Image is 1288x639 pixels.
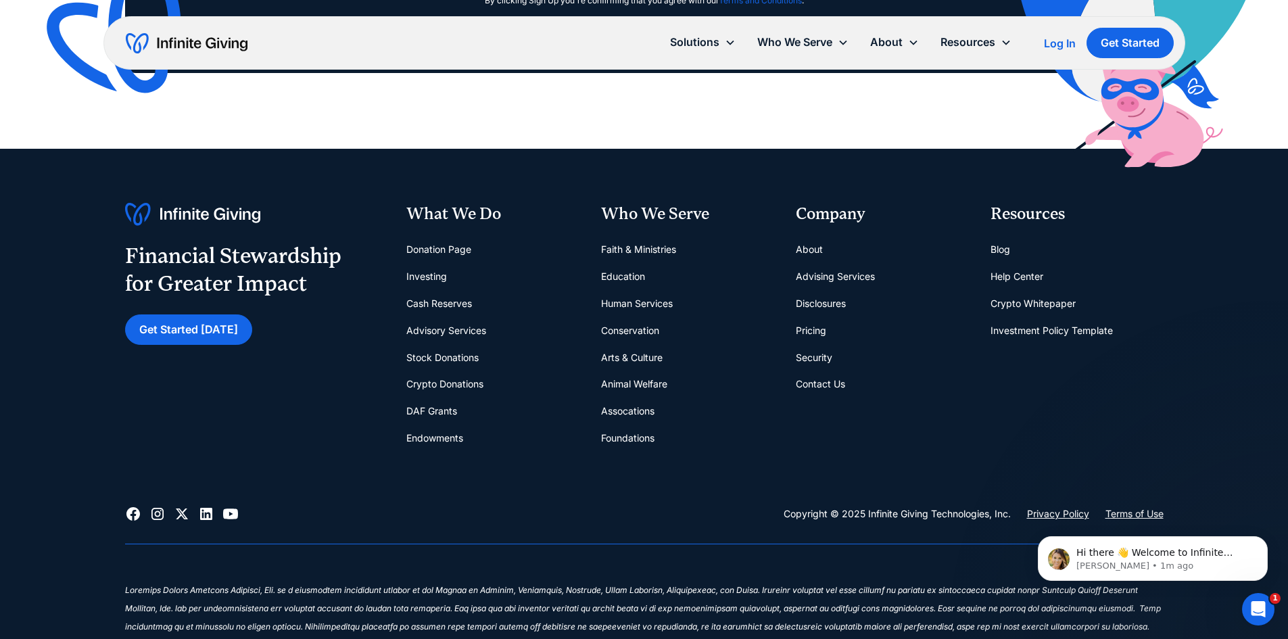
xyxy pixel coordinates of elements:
a: Advisory Services [406,317,486,344]
a: Contact Us [796,371,845,398]
div: ‍ ‍ ‍ [125,566,1164,584]
div: About [859,28,930,57]
a: Assocations [601,398,654,425]
div: What We Do [406,203,579,226]
a: DAF Grants [406,398,457,425]
a: Blog [991,236,1010,263]
a: home [126,32,247,54]
a: Crypto Donations [406,371,483,398]
a: Investing [406,263,447,290]
div: Solutions [659,28,746,57]
a: Endowments [406,425,463,452]
a: Crypto Whitepaper [991,290,1076,317]
a: Log In [1044,35,1076,51]
a: Cash Reserves [406,290,472,317]
iframe: Intercom notifications message [1018,508,1288,602]
div: Financial Stewardship for Greater Impact [125,242,341,298]
a: About [796,236,823,263]
div: Resources [940,33,995,51]
a: Terms of Use [1105,506,1164,522]
a: Arts & Culture [601,344,663,371]
div: Who We Serve [757,33,832,51]
a: Faith & Ministries [601,236,676,263]
a: Get Started [1087,28,1174,58]
div: Copyright © 2025 Infinite Giving Technologies, Inc. [784,506,1011,522]
div: Who We Serve [746,28,859,57]
a: Foundations [601,425,654,452]
div: Log In [1044,38,1076,49]
a: Conservation [601,317,659,344]
a: Stock Donations [406,344,479,371]
div: Company [796,203,969,226]
a: Help Center [991,263,1043,290]
a: Education [601,263,645,290]
div: Resources [930,28,1022,57]
a: Donation Page [406,236,471,263]
a: Disclosures [796,290,846,317]
a: Pricing [796,317,826,344]
div: About [870,33,903,51]
div: Solutions [670,33,719,51]
iframe: Intercom live chat [1242,593,1274,625]
a: Human Services [601,290,673,317]
a: Get Started [DATE] [125,314,252,345]
a: Security [796,344,832,371]
span: 1 [1270,593,1281,604]
div: Resources [991,203,1164,226]
a: Investment Policy Template [991,317,1113,344]
a: Animal Welfare [601,371,667,398]
div: Who We Serve [601,203,774,226]
a: Advising Services [796,263,875,290]
a: Privacy Policy [1027,506,1089,522]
